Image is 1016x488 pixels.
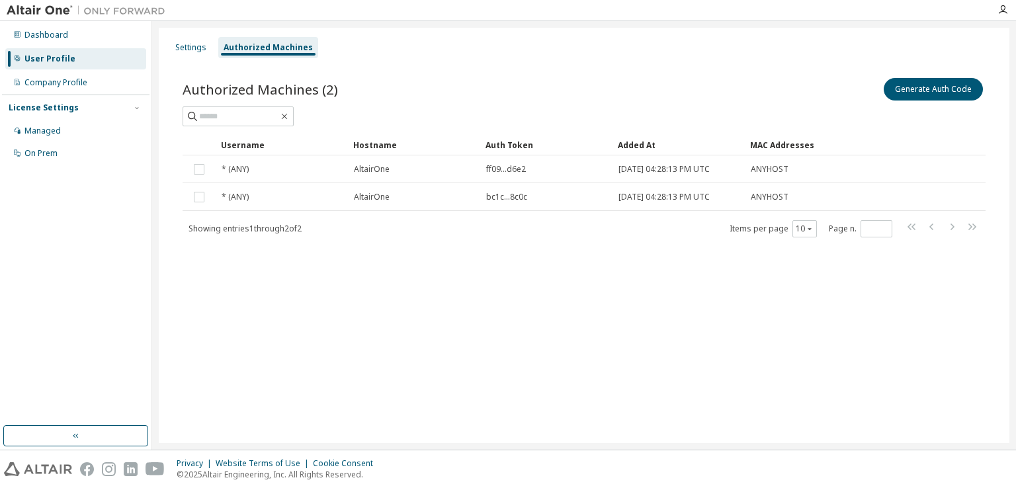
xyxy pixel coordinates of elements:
[183,80,338,99] span: Authorized Machines (2)
[4,462,72,476] img: altair_logo.svg
[354,164,390,175] span: AltairOne
[24,77,87,88] div: Company Profile
[216,458,313,469] div: Website Terms of Use
[177,469,381,480] p: © 2025 Altair Engineering, Inc. All Rights Reserved.
[750,134,851,155] div: MAC Addresses
[730,220,817,237] span: Items per page
[751,164,788,175] span: ANYHOST
[353,134,475,155] div: Hostname
[24,54,75,64] div: User Profile
[313,458,381,469] div: Cookie Consent
[224,42,313,53] div: Authorized Machines
[222,192,249,202] span: * (ANY)
[829,220,892,237] span: Page n.
[354,192,390,202] span: AltairOne
[80,462,94,476] img: facebook.svg
[796,224,814,234] button: 10
[24,30,68,40] div: Dashboard
[146,462,165,476] img: youtube.svg
[618,134,740,155] div: Added At
[221,134,343,155] div: Username
[751,192,788,202] span: ANYHOST
[486,192,527,202] span: bc1c...8c0c
[486,134,607,155] div: Auth Token
[189,223,302,234] span: Showing entries 1 through 2 of 2
[222,164,249,175] span: * (ANY)
[124,462,138,476] img: linkedin.svg
[884,78,983,101] button: Generate Auth Code
[618,164,710,175] span: [DATE] 04:28:13 PM UTC
[175,42,206,53] div: Settings
[102,462,116,476] img: instagram.svg
[618,192,710,202] span: [DATE] 04:28:13 PM UTC
[24,148,58,159] div: On Prem
[177,458,216,469] div: Privacy
[24,126,61,136] div: Managed
[9,102,79,113] div: License Settings
[486,164,526,175] span: ff09...d6e2
[7,4,172,17] img: Altair One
